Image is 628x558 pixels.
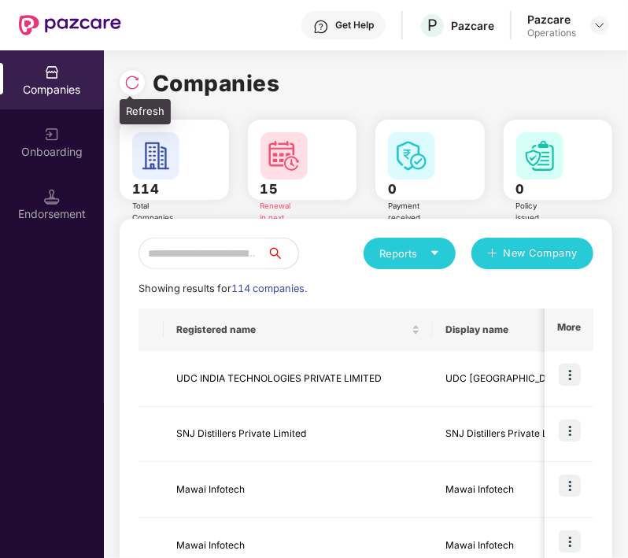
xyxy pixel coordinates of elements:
[164,407,433,463] td: SNJ Distillers Private Limited
[451,18,494,33] div: Pazcare
[427,16,438,35] span: P
[176,323,408,336] span: Registered name
[516,132,563,179] img: svg+xml;base64,PHN2ZyB4bWxucz0iaHR0cDovL3d3dy53My5vcmcvMjAwMC9zdmciIHdpZHRoPSI2MCIgaGVpZ2h0PSI2MC...
[545,309,593,351] th: More
[593,19,606,31] img: svg+xml;base64,PHN2ZyBpZD0iRHJvcGRvd24tMzJ4MzIiIHhtbG5zPSJodHRwOi8vd3d3LnczLm9yZy8yMDAwL3N2ZyIgd2...
[388,200,416,224] div: Payment received
[516,179,544,200] h3: 0
[153,66,280,101] h1: Companies
[527,12,576,27] div: Pazcare
[164,351,433,407] td: UDC INDIA TECHNOLOGIES PRIVATE LIMITED
[487,248,497,261] span: plus
[132,200,160,224] div: Total Companies
[260,200,288,248] div: Renewal in next 60 days
[335,19,374,31] div: Get Help
[504,246,578,261] span: New Company
[559,364,581,386] img: icon
[19,15,121,35] img: New Pazcare Logo
[164,462,433,518] td: Mawai Infotech
[559,419,581,442] img: icon
[44,65,60,80] img: svg+xml;base64,PHN2ZyBpZD0iQ29tcGFuaWVzIiB4bWxucz0iaHR0cDovL3d3dy53My5vcmcvMjAwMC9zdmciIHdpZHRoPS...
[132,179,160,200] h3: 114
[260,179,288,200] h3: 15
[124,75,140,91] img: svg+xml;base64,PHN2ZyBpZD0iUmVsb2FkLTMyeDMyIiB4bWxucz0iaHR0cDovL3d3dy53My5vcmcvMjAwMC9zdmciIHdpZH...
[44,189,60,205] img: svg+xml;base64,PHN2ZyB3aWR0aD0iMTQuNSIgaGVpZ2h0PSIxNC41IiB2aWV3Qm94PSIwIDAgMTYgMTYiIGZpbGw9Im5vbm...
[44,127,60,142] img: svg+xml;base64,PHN2ZyB3aWR0aD0iMjAiIGhlaWdodD0iMjAiIHZpZXdCb3g9IjAgMCAyMCAyMCIgZmlsbD0ibm9uZSIgeG...
[120,99,171,124] div: Refresh
[313,19,329,35] img: svg+xml;base64,PHN2ZyBpZD0iSGVscC0zMngzMiIgeG1sbnM9Imh0dHA6Ly93d3cudzMub3JnLzIwMDAvc3ZnIiB3aWR0aD...
[388,179,416,200] h3: 0
[266,247,298,260] span: search
[559,475,581,497] img: icon
[231,283,307,294] span: 114 companies.
[471,238,593,269] button: plusNew Company
[260,132,308,179] img: svg+xml;base64,PHN2ZyB4bWxucz0iaHR0cDovL3d3dy53My5vcmcvMjAwMC9zdmciIHdpZHRoPSI2MCIgaGVpZ2h0PSI2MC...
[527,27,576,39] div: Operations
[266,238,299,269] button: search
[516,200,544,224] div: Policy issued
[388,132,435,179] img: svg+xml;base64,PHN2ZyB4bWxucz0iaHR0cDovL3d3dy53My5vcmcvMjAwMC9zdmciIHdpZHRoPSI2MCIgaGVpZ2h0PSI2MC...
[164,309,433,351] th: Registered name
[132,132,179,179] img: svg+xml;base64,PHN2ZyB4bWxucz0iaHR0cDovL3d3dy53My5vcmcvMjAwMC9zdmciIHdpZHRoPSI2MCIgaGVpZ2h0PSI2MC...
[139,283,307,294] span: Showing results for
[379,246,440,261] div: Reports
[430,248,440,258] span: caret-down
[559,530,581,552] img: icon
